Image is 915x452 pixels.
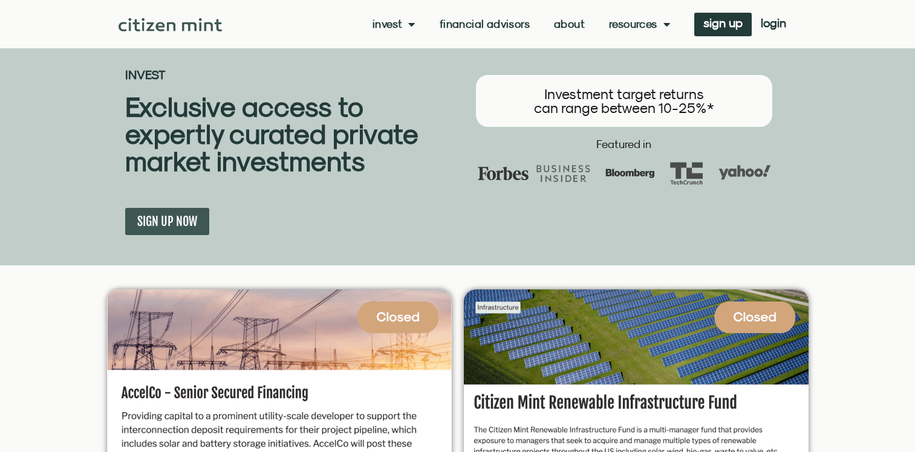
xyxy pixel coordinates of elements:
img: Citizen Mint [119,18,222,31]
a: login [752,13,795,36]
h2: INVEST [125,69,458,81]
a: Invest [373,18,415,30]
h2: Featured in [464,139,784,150]
a: SIGN UP NOW [125,208,209,235]
span: login [761,19,786,27]
a: sign up [694,13,752,36]
a: Resources [609,18,670,30]
nav: Menu [373,18,670,30]
b: Exclusive access to expertly curated private market investments [125,91,418,177]
h3: Investment target returns can range between 10-25%* [488,87,760,115]
a: Financial Advisors [440,18,530,30]
span: sign up [703,19,743,27]
span: SIGN UP NOW [137,214,197,229]
a: About [554,18,585,30]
